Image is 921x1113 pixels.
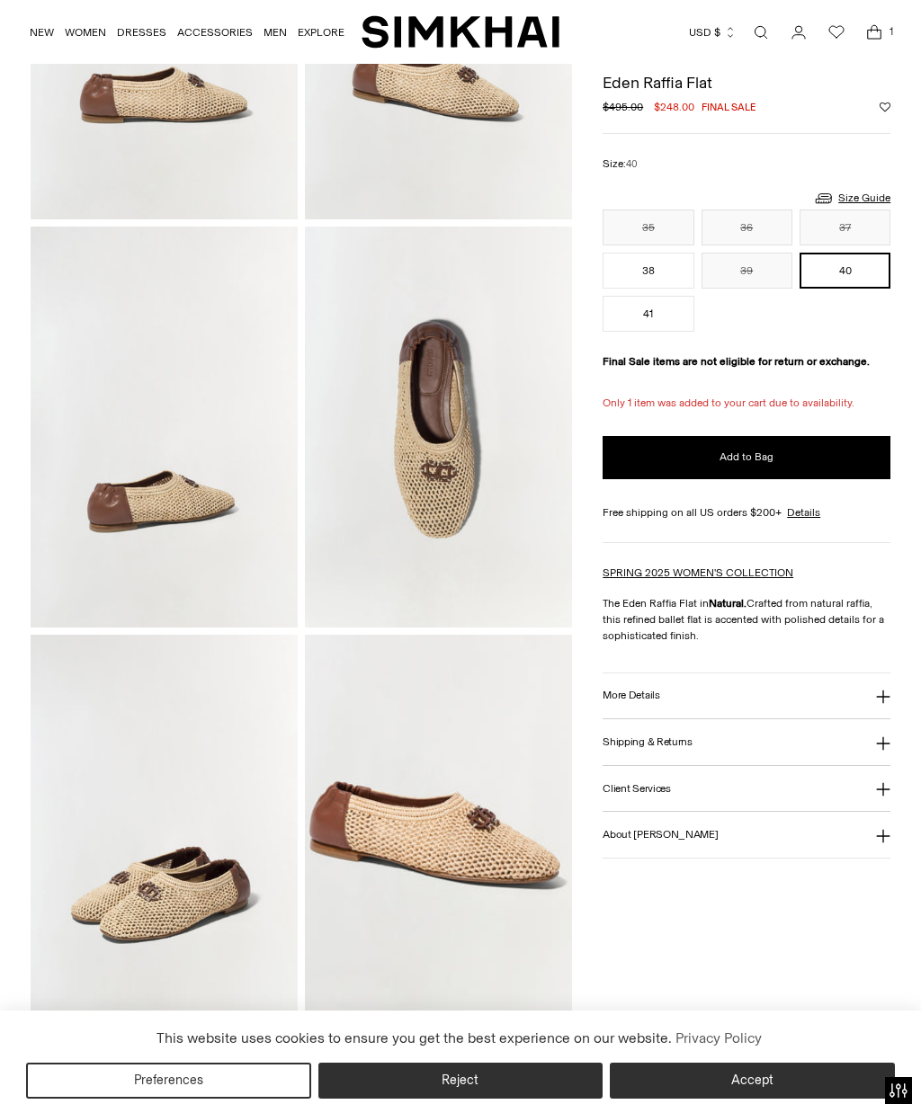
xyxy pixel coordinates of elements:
[305,227,572,628] img: Eden Raffia Flat
[603,253,693,289] button: 38
[65,13,106,52] a: WOMEN
[298,13,344,52] a: EXPLORE
[31,227,298,628] img: Eden Raffia Flat
[603,209,693,245] button: 35
[654,99,694,115] span: $248.00
[603,690,659,701] h3: More Details
[603,595,890,644] p: The Eden Raffia Flat in Crafted from natural raffia, this refined ballet flat is accented with po...
[14,1045,181,1099] iframe: Sign Up via Text for Offers
[720,450,773,465] span: Add to Bag
[856,14,892,50] a: Open cart modal
[318,1063,604,1099] button: Reject
[603,566,793,579] a: SPRING 2025 WOMEN'S COLLECTION
[880,102,890,112] button: Add to Wishlist
[813,187,890,209] a: Size Guide
[800,209,890,245] button: 37
[305,635,572,1036] img: Eden Raffia Flat
[800,253,890,289] button: 40
[603,829,718,841] h3: About [PERSON_NAME]
[787,504,820,521] a: Details
[610,1063,895,1099] button: Accept
[156,1029,672,1046] span: This website uses cookies to ensure you get the best experience on our website.
[781,14,817,50] a: Go to the account page
[689,13,737,52] button: USD $
[702,253,792,289] button: 39
[603,99,643,115] s: $495.00
[117,13,166,52] a: DRESSES
[603,395,890,411] div: Only 1 item was added to your cart due to availability.
[362,14,559,49] a: SIMKHAI
[31,635,298,1036] img: Eden Raffia Flat
[603,719,890,765] button: Shipping & Returns
[30,13,54,52] a: NEW
[672,1025,764,1052] a: Privacy Policy (opens in a new tab)
[264,13,287,52] a: MEN
[603,766,890,812] button: Client Services
[603,736,693,748] h3: Shipping & Returns
[883,23,899,40] span: 1
[603,783,671,795] h3: Client Services
[603,296,693,332] button: 41
[603,673,890,719] button: More Details
[743,14,779,50] a: Open search modal
[603,504,890,521] div: Free shipping on all US orders $200+
[818,14,854,50] a: Wishlist
[603,436,890,479] button: Add to Bag
[702,209,792,245] button: 36
[177,13,253,52] a: ACCESSORIES
[603,75,890,91] h1: Eden Raffia Flat
[603,812,890,858] button: About [PERSON_NAME]
[709,597,747,610] strong: Natural.
[603,355,870,368] strong: Final Sale items are not eligible for return or exchange.
[603,156,638,173] label: Size:
[626,158,638,170] span: 40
